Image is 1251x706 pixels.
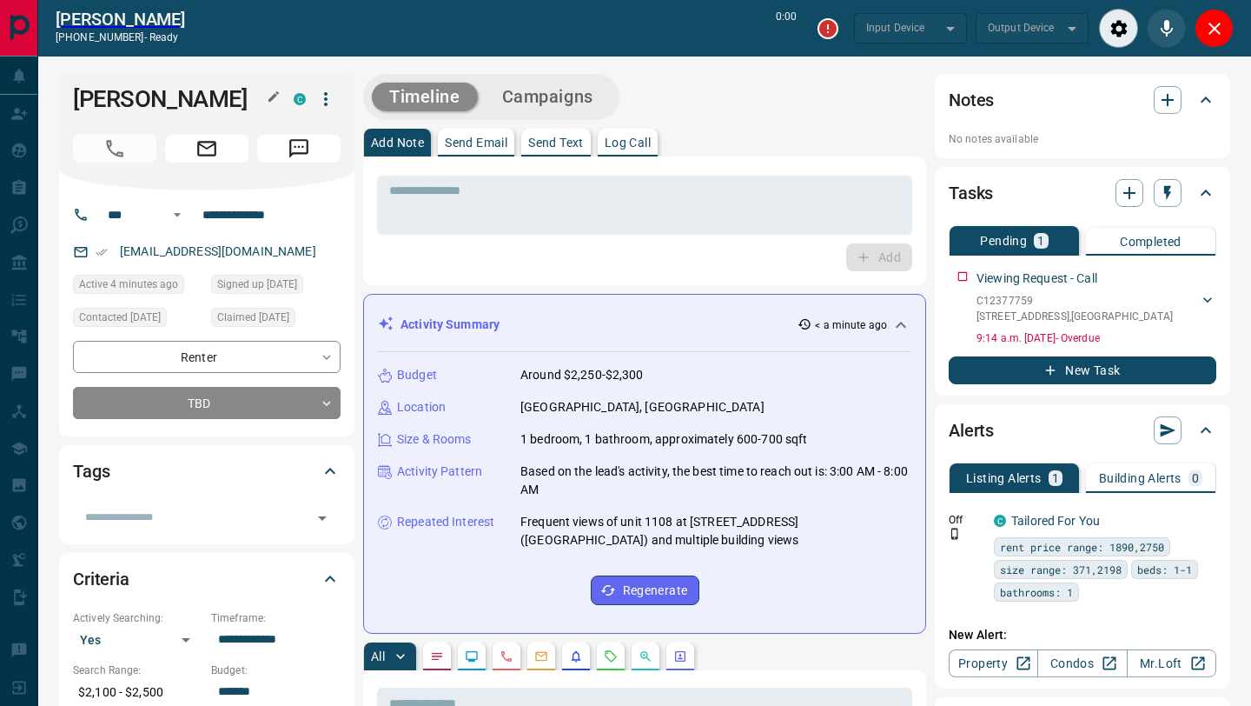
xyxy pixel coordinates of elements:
p: All [371,650,385,663]
button: New Task [949,356,1216,384]
svg: Opportunities [639,649,652,663]
span: Signed up [DATE] [217,276,297,293]
svg: Lead Browsing Activity [465,649,479,663]
button: Open [167,204,188,225]
span: Active 4 minutes ago [79,276,178,293]
a: [EMAIL_ADDRESS][DOMAIN_NAME] [120,244,316,258]
div: Sat Sep 13 2025 [211,275,341,299]
p: Frequent views of unit 1108 at [STREET_ADDRESS] ([GEOGRAPHIC_DATA]) and multiple building views [520,513,911,549]
a: Property [949,649,1038,677]
svg: Notes [430,649,444,663]
p: Pending [980,235,1027,247]
span: rent price range: 1890,2750 [1000,538,1164,556]
p: Repeated Interest [397,513,494,531]
p: Building Alerts [1099,472,1181,484]
svg: Agent Actions [673,649,687,663]
svg: Calls [500,649,513,663]
p: Add Note [371,137,424,149]
p: [STREET_ADDRESS] , [GEOGRAPHIC_DATA] [976,309,1173,324]
span: Email [165,135,248,163]
svg: Listing Alerts [569,649,583,663]
p: Listing Alerts [966,472,1042,484]
p: Size & Rooms [397,430,472,449]
p: Viewing Request - Call [976,270,1097,288]
div: Activity Summary< a minute ago [378,309,911,341]
p: 0 [1192,472,1199,484]
p: Based on the lead's activity, the best time to reach out is: 3:00 AM - 8:00 AM [520,463,911,499]
p: 1 [1052,472,1059,484]
p: Location [397,398,446,416]
span: ready [149,31,179,43]
div: Sat Sep 13 2025 [211,308,341,332]
h2: Notes [949,86,994,114]
p: C12377759 [976,293,1173,309]
p: 1 [1037,235,1044,247]
p: Actively Searching: [73,610,202,626]
p: No notes available [949,131,1216,147]
div: Yes [73,626,202,654]
a: [PERSON_NAME] [56,9,185,30]
span: beds: 1-1 [1137,561,1192,578]
p: 0:00 [776,9,797,48]
div: Tags [73,450,341,492]
button: Campaigns [485,83,611,111]
p: Around $2,250-$2,300 [520,366,644,384]
div: TBD [73,387,341,419]
div: C12377759[STREET_ADDRESS],[GEOGRAPHIC_DATA] [976,290,1216,328]
p: Activity Pattern [397,463,482,481]
div: condos.ca [294,93,306,105]
svg: Requests [604,649,618,663]
p: New Alert: [949,626,1216,644]
div: condos.ca [994,515,1006,527]
p: Send Email [445,137,507,149]
p: Budget [397,366,437,384]
span: Message [257,135,341,163]
p: 9:14 a.m. [DATE] - Overdue [976,330,1216,346]
h2: Alerts [949,416,994,444]
a: Condos [1037,649,1127,677]
svg: Email Verified [96,246,108,258]
div: Alerts [949,410,1216,451]
p: Off [949,512,983,528]
svg: Push Notification Only [949,528,961,540]
h2: Tags [73,457,109,485]
h2: Criteria [73,565,129,593]
span: Contacted [DATE] [79,309,161,326]
p: Budget: [211,663,341,678]
p: Activity Summary [400,316,500,334]
div: Renter [73,341,341,373]
div: Sun Sep 14 2025 [73,308,202,332]
p: [GEOGRAPHIC_DATA], [GEOGRAPHIC_DATA] [520,398,764,416]
button: Open [310,506,334,530]
p: Completed [1120,236,1181,248]
span: bathrooms: 1 [1000,583,1073,601]
div: Notes [949,79,1216,121]
p: < a minute ago [815,317,887,333]
a: Mr.Loft [1127,649,1216,677]
p: 1 bedroom, 1 bathroom, approximately 600-700 sqft [520,430,807,449]
div: Close [1195,9,1234,48]
p: Search Range: [73,663,202,678]
p: [PHONE_NUMBER] - [56,30,185,45]
a: Tailored For You [1011,514,1100,528]
p: Timeframe: [211,610,341,626]
div: Mute [1147,9,1186,48]
h1: [PERSON_NAME] [73,85,268,113]
h2: Tasks [949,179,993,207]
span: Claimed [DATE] [217,309,289,326]
p: Send Text [528,137,584,149]
p: Log Call [605,137,651,149]
button: Regenerate [591,576,699,605]
svg: Emails [534,649,548,663]
span: size range: 371,2198 [1000,561,1122,578]
div: Criteria [73,558,341,600]
button: Timeline [372,83,478,111]
div: Wed Sep 17 2025 [73,275,202,299]
div: Audio Settings [1099,9,1138,48]
span: Call [73,135,156,163]
div: Tasks [949,172,1216,214]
